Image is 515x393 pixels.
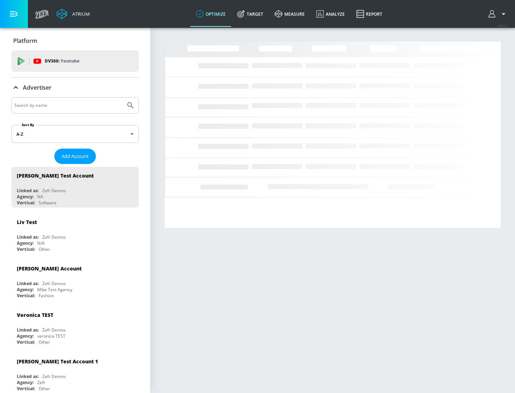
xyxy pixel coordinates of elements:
[39,246,50,252] div: Other
[17,373,39,379] div: Linked as:
[17,379,34,385] div: Agency:
[42,280,66,287] div: Zefr Demos
[17,246,35,252] div: Vertical:
[17,200,35,206] div: Vertical:
[37,333,65,339] div: veronica TEST
[350,1,388,27] a: Report
[17,358,98,365] div: [PERSON_NAME] Test Account 1
[42,188,66,194] div: Zefr Demos
[54,149,96,164] button: Add Account
[17,293,35,299] div: Vertical:
[39,293,54,299] div: Fashion
[39,200,57,206] div: Software
[231,1,269,27] a: Target
[57,9,90,19] a: Atrium
[13,37,37,45] p: Platform
[37,194,43,200] div: NA
[14,101,123,110] input: Search by name
[37,287,72,293] div: Mike Test Agency
[17,280,39,287] div: Linked as:
[37,379,45,385] div: Zefr
[17,265,82,272] div: [PERSON_NAME] Account
[45,57,79,65] p: DV360:
[60,57,79,65] p: Youtube
[11,213,139,254] div: Liv TestLinked as:Zefr DemosAgency:N/AVertical:Other
[11,78,139,98] div: Advertiser
[42,327,66,333] div: Zefr Demos
[17,385,35,392] div: Vertical:
[269,1,310,27] a: measure
[17,172,94,179] div: [PERSON_NAME] Test Account
[11,306,139,347] div: Veronica TESTLinked as:Zefr DemosAgency:veronica TESTVertical:Other
[39,385,50,392] div: Other
[17,312,53,318] div: Veronica TEST
[42,234,66,240] div: Zefr Demos
[39,339,50,345] div: Other
[11,125,139,143] div: A-Z
[17,188,39,194] div: Linked as:
[42,373,66,379] div: Zefr Demos
[69,11,90,17] div: Atrium
[17,240,34,246] div: Agency:
[37,240,45,246] div: N/A
[11,260,139,300] div: [PERSON_NAME] AccountLinked as:Zefr DemosAgency:Mike Test AgencyVertical:Fashion
[11,50,139,72] div: DV360: Youtube
[190,1,231,27] a: optimize
[17,219,37,225] div: Liv Test
[23,84,51,91] p: Advertiser
[20,123,36,127] label: Sort By
[11,31,139,51] div: Platform
[17,327,39,333] div: Linked as:
[498,24,508,28] span: v 4.22.2
[17,234,39,240] div: Linked as:
[17,287,34,293] div: Agency:
[11,167,139,208] div: [PERSON_NAME] Test AccountLinked as:Zefr DemosAgency:NAVertical:Software
[310,1,350,27] a: Analyze
[17,339,35,345] div: Vertical:
[62,152,89,160] span: Add Account
[17,333,34,339] div: Agency:
[17,194,34,200] div: Agency:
